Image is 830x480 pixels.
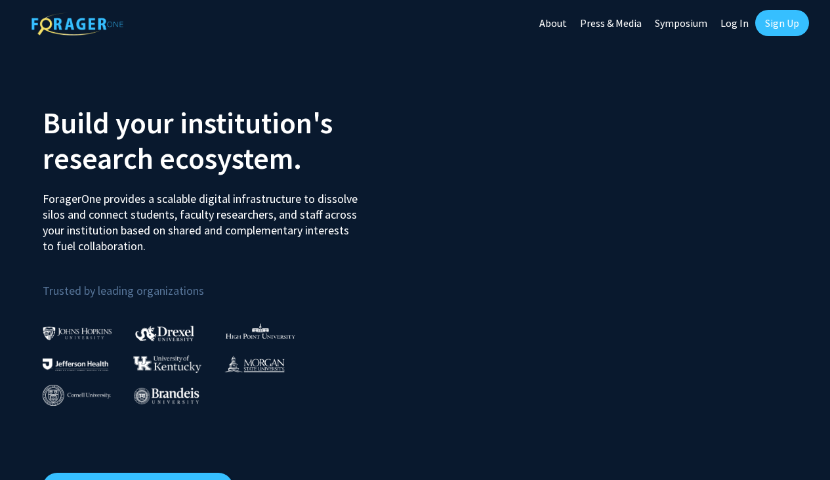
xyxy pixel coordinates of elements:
[134,387,199,404] img: Brandeis University
[43,385,111,406] img: Cornell University
[226,323,295,339] img: High Point University
[43,359,108,371] img: Thomas Jefferson University
[224,355,285,372] img: Morgan State University
[133,355,201,373] img: University of Kentucky
[43,105,405,176] h2: Build your institution's research ecosystem.
[135,326,194,341] img: Drexel University
[43,326,112,340] img: Johns Hopkins University
[31,12,123,35] img: ForagerOne Logo
[755,10,809,36] a: Sign Up
[43,181,362,254] p: ForagerOne provides a scalable digital infrastructure to dissolve silos and connect students, fac...
[43,265,405,301] p: Trusted by leading organizations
